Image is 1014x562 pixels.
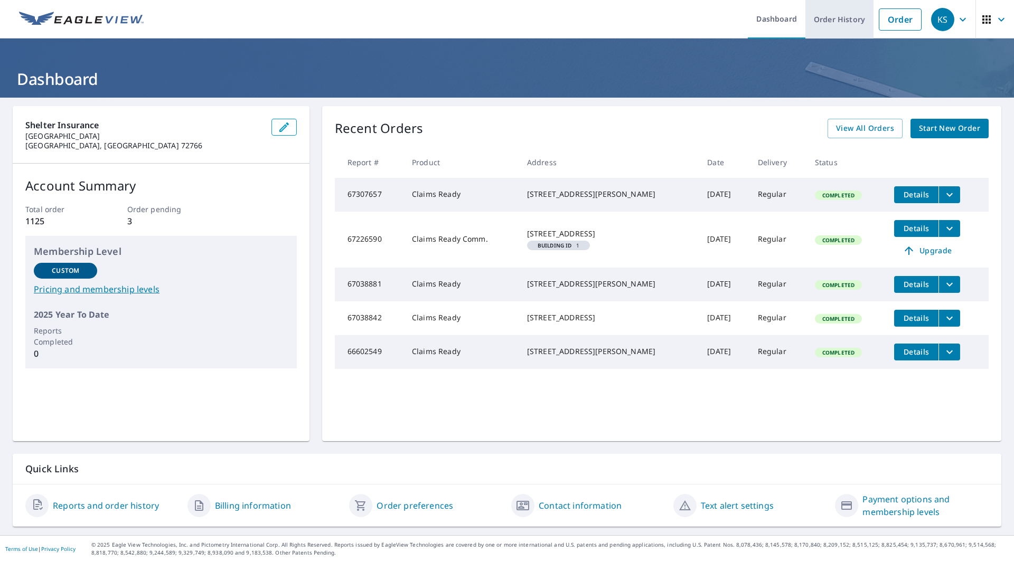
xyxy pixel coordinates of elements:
td: 67307657 [335,178,403,212]
td: Regular [749,301,806,335]
p: Total order [25,204,93,215]
span: Completed [816,349,861,356]
button: detailsBtn-67226590 [894,220,938,237]
td: Claims Ready [403,178,519,212]
td: 67226590 [335,212,403,268]
td: 67038842 [335,301,403,335]
button: detailsBtn-67038881 [894,276,938,293]
span: View All Orders [836,122,894,135]
td: Regular [749,178,806,212]
th: Address [519,147,699,178]
p: Custom [52,266,79,275]
a: Text alert settings [701,499,774,512]
th: Delivery [749,147,806,178]
a: Terms of Use [5,545,38,553]
span: 1 [531,243,586,248]
p: | [5,546,76,552]
a: Billing information [215,499,291,512]
p: 1125 [25,215,93,227]
a: Order [879,8,922,31]
td: Claims Ready [403,335,519,369]
a: Pricing and membership levels [34,283,288,296]
td: Claims Ready [403,301,519,335]
span: Completed [816,192,861,199]
span: Details [900,313,932,323]
span: Details [900,189,932,199]
span: Start New Order [919,122,980,135]
button: detailsBtn-67038842 [894,310,938,327]
td: Claims Ready [403,268,519,301]
td: [DATE] [699,335,749,369]
td: [DATE] [699,212,749,268]
a: Contact information [539,499,622,512]
span: Completed [816,281,861,289]
a: Start New Order [910,119,989,138]
a: Privacy Policy [41,545,76,553]
p: [GEOGRAPHIC_DATA] [25,131,263,141]
span: Upgrade [900,244,954,257]
span: Completed [816,315,861,322]
p: 3 [127,215,195,227]
p: 0 [34,347,97,360]
button: detailsBtn-67307657 [894,186,938,203]
p: Shelter Insurance [25,119,263,131]
p: Quick Links [25,462,989,475]
td: [DATE] [699,268,749,301]
p: Order pending [127,204,195,215]
em: Building ID [538,243,572,248]
td: [DATE] [699,301,749,335]
td: Regular [749,268,806,301]
td: Claims Ready Comm. [403,212,519,268]
th: Date [699,147,749,178]
td: [DATE] [699,178,749,212]
div: [STREET_ADDRESS] [527,312,690,323]
div: [STREET_ADDRESS] [527,228,690,239]
p: Account Summary [25,176,297,195]
button: detailsBtn-66602549 [894,344,938,360]
div: [STREET_ADDRESS][PERSON_NAME] [527,279,690,289]
button: filesDropdownBtn-67307657 [938,186,960,203]
th: Status [806,147,886,178]
a: Reports and order history [53,499,159,512]
td: 67038881 [335,268,403,301]
th: Report # [335,147,403,178]
span: Completed [816,236,861,244]
span: Details [900,223,932,233]
button: filesDropdownBtn-67038842 [938,310,960,327]
span: Details [900,279,932,289]
th: Product [403,147,519,178]
a: Payment options and membership levels [862,493,989,518]
p: Membership Level [34,244,288,259]
div: KS [931,8,954,31]
h1: Dashboard [13,68,1001,90]
p: Recent Orders [335,119,424,138]
p: 2025 Year To Date [34,308,288,321]
button: filesDropdownBtn-67226590 [938,220,960,237]
a: View All Orders [828,119,903,138]
img: EV Logo [19,12,144,27]
td: 66602549 [335,335,403,369]
div: [STREET_ADDRESS][PERSON_NAME] [527,346,690,357]
a: Upgrade [894,242,960,259]
button: filesDropdownBtn-66602549 [938,344,960,360]
span: Details [900,347,932,357]
td: Regular [749,212,806,268]
p: Reports Completed [34,325,97,347]
td: Regular [749,335,806,369]
p: © 2025 Eagle View Technologies, Inc. and Pictometry International Corp. All Rights Reserved. Repo... [91,541,1009,557]
a: Order preferences [377,499,453,512]
p: [GEOGRAPHIC_DATA], [GEOGRAPHIC_DATA] 72766 [25,141,263,150]
div: [STREET_ADDRESS][PERSON_NAME] [527,189,690,199]
button: filesDropdownBtn-67038881 [938,276,960,293]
